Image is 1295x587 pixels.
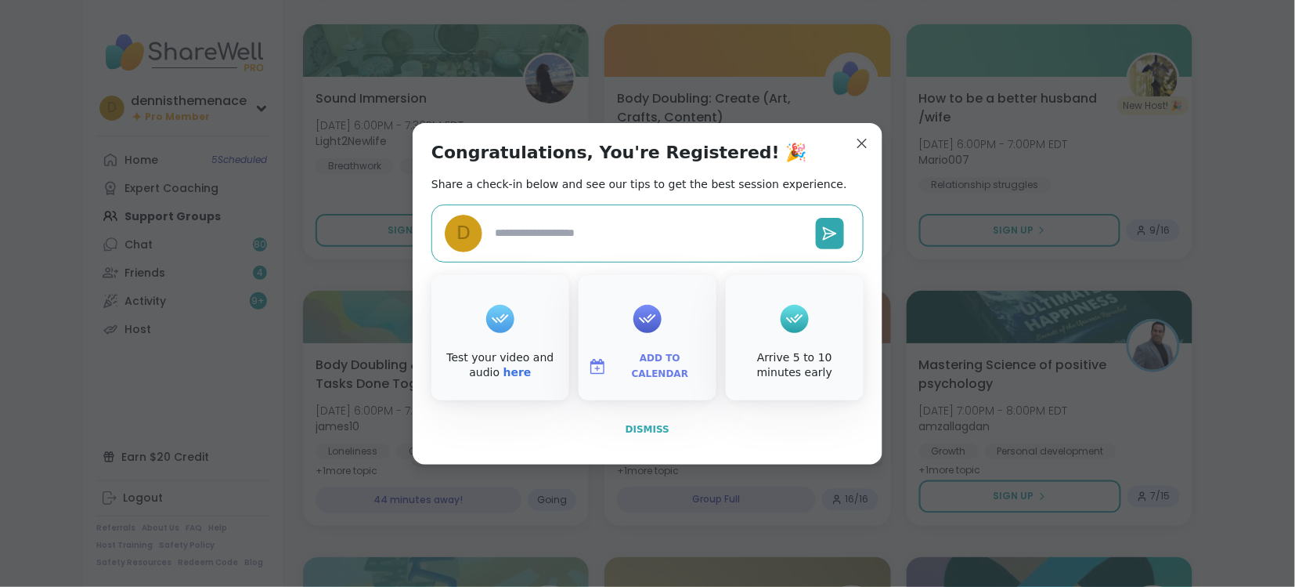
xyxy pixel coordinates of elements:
[435,350,566,381] div: Test your video and audio
[503,366,532,379] a: here
[431,176,847,192] h2: Share a check-in below and see our tips to get the best session experience.
[729,350,860,381] div: Arrive 5 to 10 minutes early
[613,351,707,382] span: Add to Calendar
[582,350,713,383] button: Add to Calendar
[588,357,607,376] img: ShareWell Logomark
[626,424,669,435] span: Dismiss
[456,219,471,247] span: d
[431,142,807,164] h1: Congratulations, You're Registered! 🎉
[431,413,864,446] button: Dismiss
